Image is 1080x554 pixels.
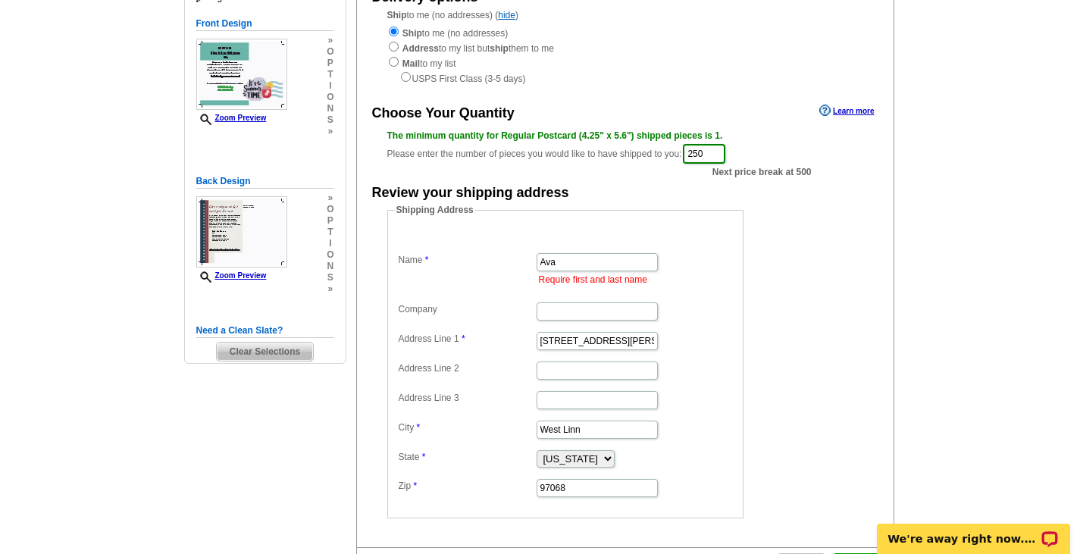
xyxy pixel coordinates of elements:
span: i [327,238,333,249]
label: Company [399,302,535,316]
span: n [327,103,333,114]
span: » [327,283,333,295]
span: o [327,92,333,103]
label: Address Line 3 [399,391,535,405]
strong: ship [490,43,509,54]
div: The minimum quantity for Regular Postcard (4.25" x 5.6") shipped pieces is 1. [387,129,863,142]
span: » [327,192,333,204]
span: o [327,204,333,215]
span: s [327,114,333,126]
a: Zoom Preview [196,271,267,280]
label: Address Line 2 [399,362,535,375]
h5: Front Design [196,17,334,31]
strong: Mail [402,58,420,69]
a: Learn more [819,105,874,117]
label: State [399,450,535,464]
div: to me (no addresses) to my list but them to me to my list [387,25,863,86]
div: Choose Your Quantity [372,103,515,124]
span: Clear Selections [217,343,313,361]
span: t [327,227,333,238]
div: USPS First Class (3-5 days) [387,70,863,86]
a: hide [498,10,515,20]
span: Next price break at 500 [712,165,812,179]
span: o [327,46,333,58]
img: small-thumb.jpg [196,196,287,268]
span: n [327,261,333,272]
div: Review your shipping address [372,183,569,203]
span: p [327,215,333,227]
span: o [327,249,333,261]
a: Zoom Preview [196,114,267,122]
legend: Shipping Address [395,203,475,217]
strong: Address [402,43,439,54]
label: Zip [399,479,535,493]
span: s [327,272,333,283]
h5: Back Design [196,174,334,189]
span: t [327,69,333,80]
label: Address Line 1 [399,332,535,346]
span: » [327,126,333,137]
strong: Ship [402,28,422,39]
strong: Ship [387,10,407,20]
label: City [399,421,535,434]
label: Name [399,253,535,267]
div: Please enter the number of pieces you would like to have shipped to you: [387,129,863,165]
div: to me (no addresses) ( ) [357,8,894,86]
span: p [327,58,333,69]
img: small-thumb.jpg [196,39,287,110]
span: » [327,35,333,46]
iframe: LiveChat chat widget [867,506,1080,554]
h5: Need a Clean Slate? [196,324,334,338]
li: Require first and last name [539,273,736,286]
span: i [327,80,333,92]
